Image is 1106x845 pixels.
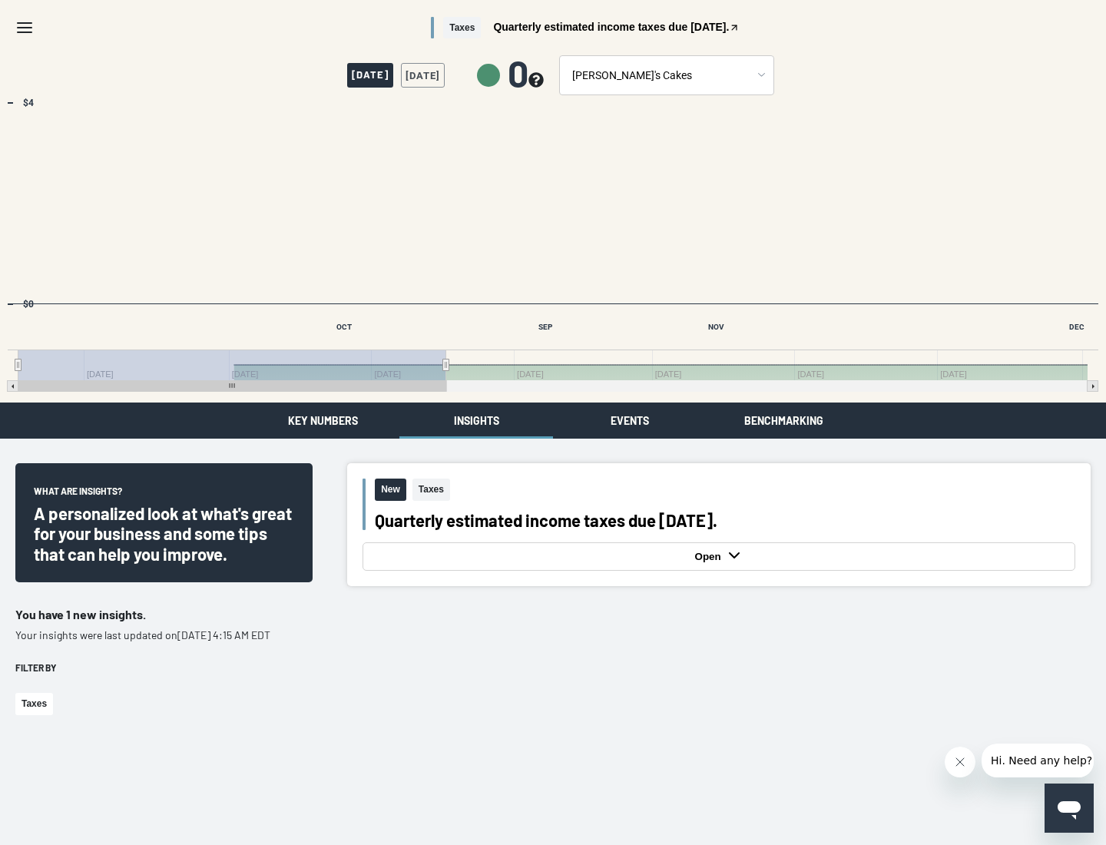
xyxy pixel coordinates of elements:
[553,403,707,439] button: Events
[375,510,1075,530] div: Quarterly estimated income taxes due [DATE].
[15,18,34,37] svg: Menu
[15,661,313,674] div: Filter by
[15,693,53,715] button: Taxes
[412,479,450,501] span: Taxes
[945,747,975,777] iframe: Close message
[508,55,544,91] span: 0
[34,503,294,564] div: A personalized look at what's great for your business and some tips that can help you improve.
[1045,784,1094,833] iframe: Button to launch messaging window
[538,323,553,331] text: SEP
[15,628,313,643] p: Your insights were last updated on [DATE] 4:15 AM EDT
[982,744,1094,777] iframe: Message from company
[23,98,34,108] text: $4
[493,22,729,32] span: Quarterly estimated income taxes due [DATE].
[375,479,406,501] span: New
[6,303,1090,306] g: Past/Projected Data, series 1 of 4 with 92 data points. Y axis, values. X axis, Time.
[34,485,122,503] span: What are insights?
[707,403,860,439] button: Benchmarking
[15,607,146,621] span: You have 1 new insights.
[1069,323,1084,331] text: DEC
[23,299,34,310] text: $0
[431,17,740,39] button: TaxesQuarterly estimated income taxes due [DATE].
[401,63,445,88] button: [DATE]
[443,17,481,39] span: Taxes
[399,403,553,439] button: Insights
[347,63,393,88] span: [DATE]
[336,323,352,331] text: OCT
[695,551,725,562] strong: Open
[528,72,544,90] button: see more about your cashflow projection
[708,323,724,331] text: NOV
[246,403,399,439] button: Key Numbers
[347,463,1091,586] button: NewTaxesQuarterly estimated income taxes due [DATE].Open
